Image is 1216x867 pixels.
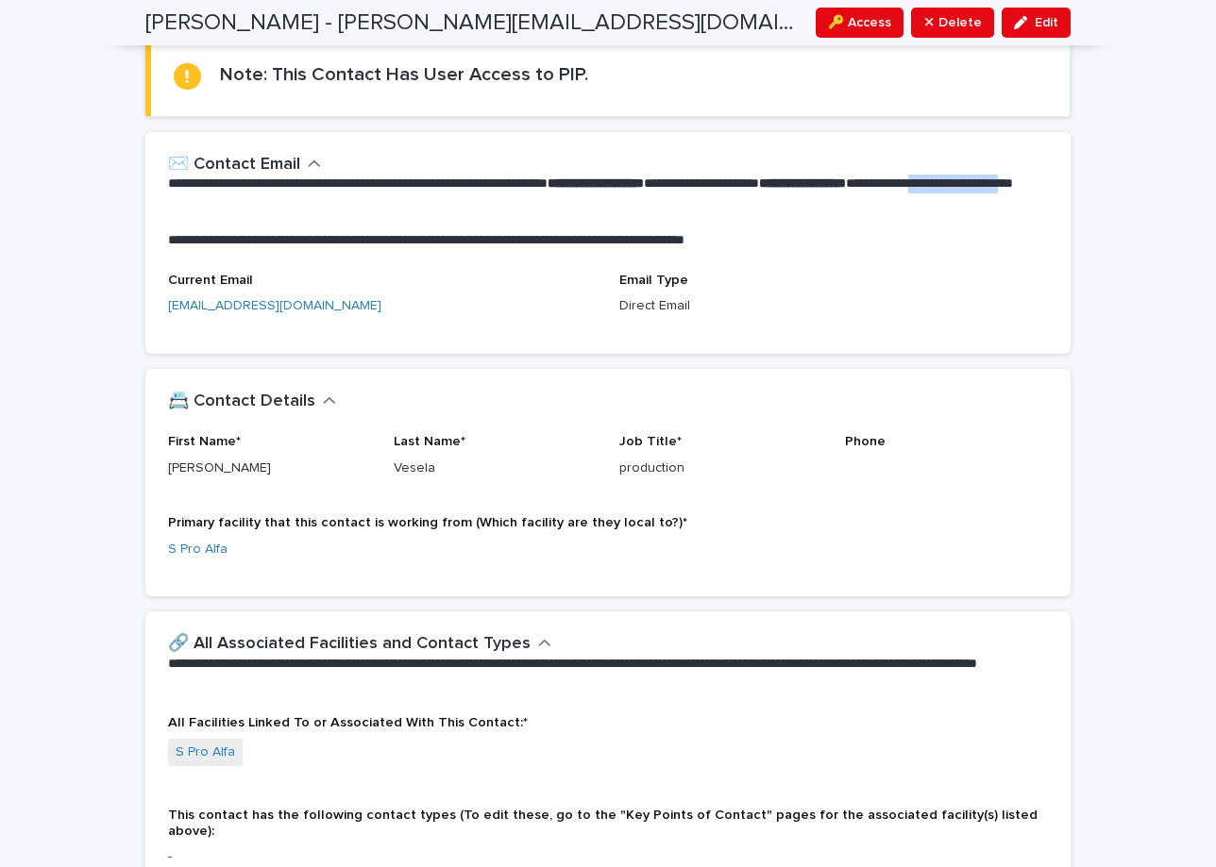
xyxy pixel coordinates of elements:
[168,634,531,655] h2: 🔗 All Associated Facilities and Contact Types
[168,459,371,478] p: [PERSON_NAME]
[168,392,315,412] h2: 📇 Contact Details
[394,459,597,478] p: Vesela
[168,274,253,287] span: Current Email
[923,13,982,32] span: ⤫ Delete
[168,540,228,559] a: S Pro Alfa
[619,274,688,287] span: Email Type
[220,63,588,86] h2: Note: This Contact Has User Access to PIP.
[168,155,300,175] h2: ✉️ Contact Email
[168,392,336,412] button: 📇 Contact Details
[168,634,551,655] button: 🔗 All Associated Facilities and Contact Types
[176,742,235,762] a: S Pro Alfa
[1002,8,1071,38] button: Edit
[168,435,241,448] span: First Name*
[619,435,682,448] span: Job Title*
[168,847,1048,867] p: -
[168,716,528,729] span: All Facilities Linked To or Associated With This Contact:*
[828,13,891,32] span: 🔑 Access
[1035,16,1058,29] span: Edit
[145,9,801,37] h2: [PERSON_NAME] - [PERSON_NAME][EMAIL_ADDRESS][DOMAIN_NAME]
[845,435,886,448] span: Phone
[168,809,1038,838] span: This contact has the following contact types (To edit these, go to the "Key Points of Contact" pa...
[168,155,321,175] button: ✉️ Contact Email
[394,435,465,448] span: Last Name*
[816,8,904,38] button: 🔑 Access
[911,8,994,38] button: ⤫ Delete
[619,296,1048,316] p: Direct Email
[168,516,687,529] span: Primary facility that this contact is working from (Which facility are they local to?)*
[168,299,381,312] a: [EMAIL_ADDRESS][DOMAIN_NAME]
[619,459,822,478] p: production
